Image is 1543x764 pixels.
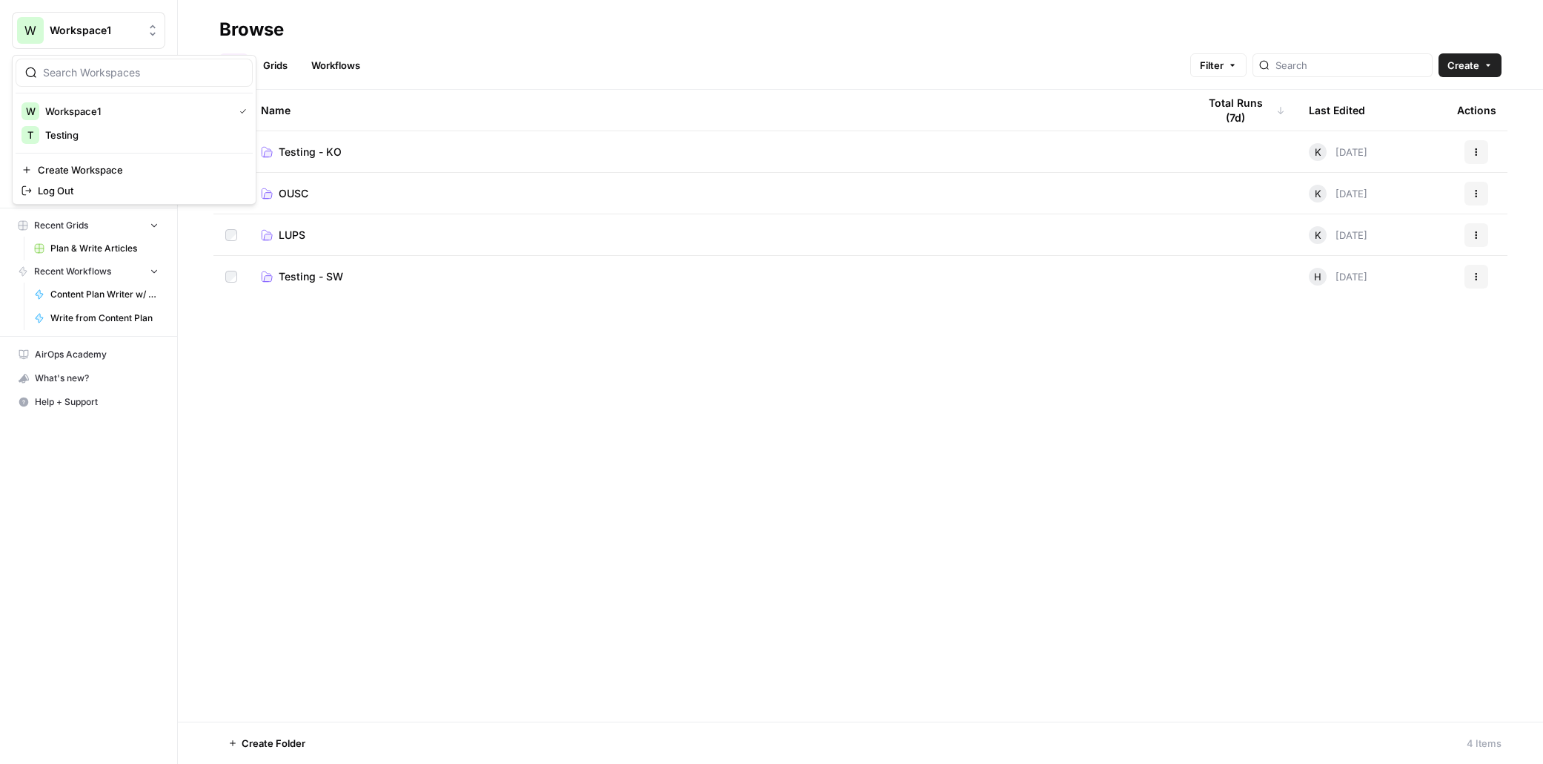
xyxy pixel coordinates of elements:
[1467,736,1501,751] div: 4 Items
[1315,145,1321,159] span: K
[26,104,36,119] span: W
[1309,143,1367,161] div: [DATE]
[12,390,165,414] button: Help + Support
[254,53,296,77] a: Grids
[279,145,342,159] span: Testing - KO
[38,162,241,177] span: Create Workspace
[27,283,165,306] a: Content Plan Writer w/ Visual Suggestions
[1439,53,1501,77] button: Create
[27,237,165,260] a: Plan & Write Articles
[24,22,36,39] span: W
[12,343,165,366] a: AirOps Academy
[50,288,159,301] span: Content Plan Writer w/ Visual Suggestions
[12,12,165,49] button: Workspace: Workspace1
[1315,228,1321,243] span: K
[1309,90,1365,131] div: Last Edited
[38,183,241,198] span: Log Out
[261,228,1174,243] a: LUPS
[302,53,369,77] a: Workflows
[261,269,1174,284] a: Testing - SW
[1447,58,1479,73] span: Create
[27,306,165,330] a: Write from Content Plan
[279,186,308,201] span: OUSC
[242,736,305,751] span: Create Folder
[1275,58,1426,73] input: Search
[35,348,159,361] span: AirOps Academy
[50,242,159,255] span: Plan & Write Articles
[279,269,343,284] span: Testing - SW
[50,23,139,38] span: Workspace1
[261,186,1174,201] a: OUSC
[27,128,33,142] span: T
[219,53,248,77] a: All
[1309,226,1367,244] div: [DATE]
[50,312,159,325] span: Write from Content Plan
[1309,185,1367,202] div: [DATE]
[45,104,228,119] span: Workspace1
[1198,90,1285,131] div: Total Runs (7d)
[45,128,241,142] span: Testing
[16,180,253,201] a: Log Out
[1314,269,1321,284] span: H
[12,214,165,237] button: Recent Grids
[13,367,165,389] div: What's new?
[219,731,314,755] button: Create Folder
[35,395,159,409] span: Help + Support
[43,65,243,80] input: Search Workspaces
[12,366,165,390] button: What's new?
[1200,58,1224,73] span: Filter
[261,145,1174,159] a: Testing - KO
[12,55,256,205] div: Workspace: Workspace1
[1457,90,1496,131] div: Actions
[16,159,253,180] a: Create Workspace
[12,260,165,283] button: Recent Workflows
[261,90,1174,131] div: Name
[1315,186,1321,201] span: K
[34,219,88,232] span: Recent Grids
[1190,53,1247,77] button: Filter
[34,265,111,278] span: Recent Workflows
[219,18,284,42] div: Browse
[1309,268,1367,286] div: [DATE]
[279,228,305,243] span: LUPS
